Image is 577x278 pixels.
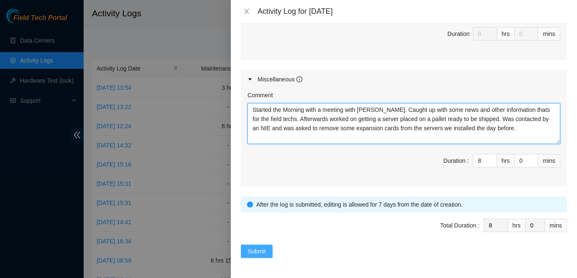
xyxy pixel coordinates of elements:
span: Submit [248,247,266,256]
textarea: Comment [248,103,560,144]
div: Activity Log for [DATE] [258,7,567,16]
div: mins [538,154,560,167]
div: After the log is submitted, editing is allowed for 7 days from the date of creation. [256,200,561,209]
div: mins [538,27,560,40]
div: Total Duration : [440,221,480,230]
div: Duration [447,29,470,38]
div: hrs [497,27,515,40]
div: hrs [497,154,515,167]
label: Comment [248,91,273,100]
span: caret-right [248,77,253,82]
div: mins [545,219,567,232]
div: Miscellaneous [258,75,302,84]
span: info-circle [247,202,253,207]
span: info-circle [296,76,302,82]
div: hrs [508,219,526,232]
div: Duration : [443,156,469,165]
button: Submit [241,245,273,258]
div: Miscellaneous info-circle [241,70,567,89]
button: Close [241,8,253,15]
span: close [243,8,250,15]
